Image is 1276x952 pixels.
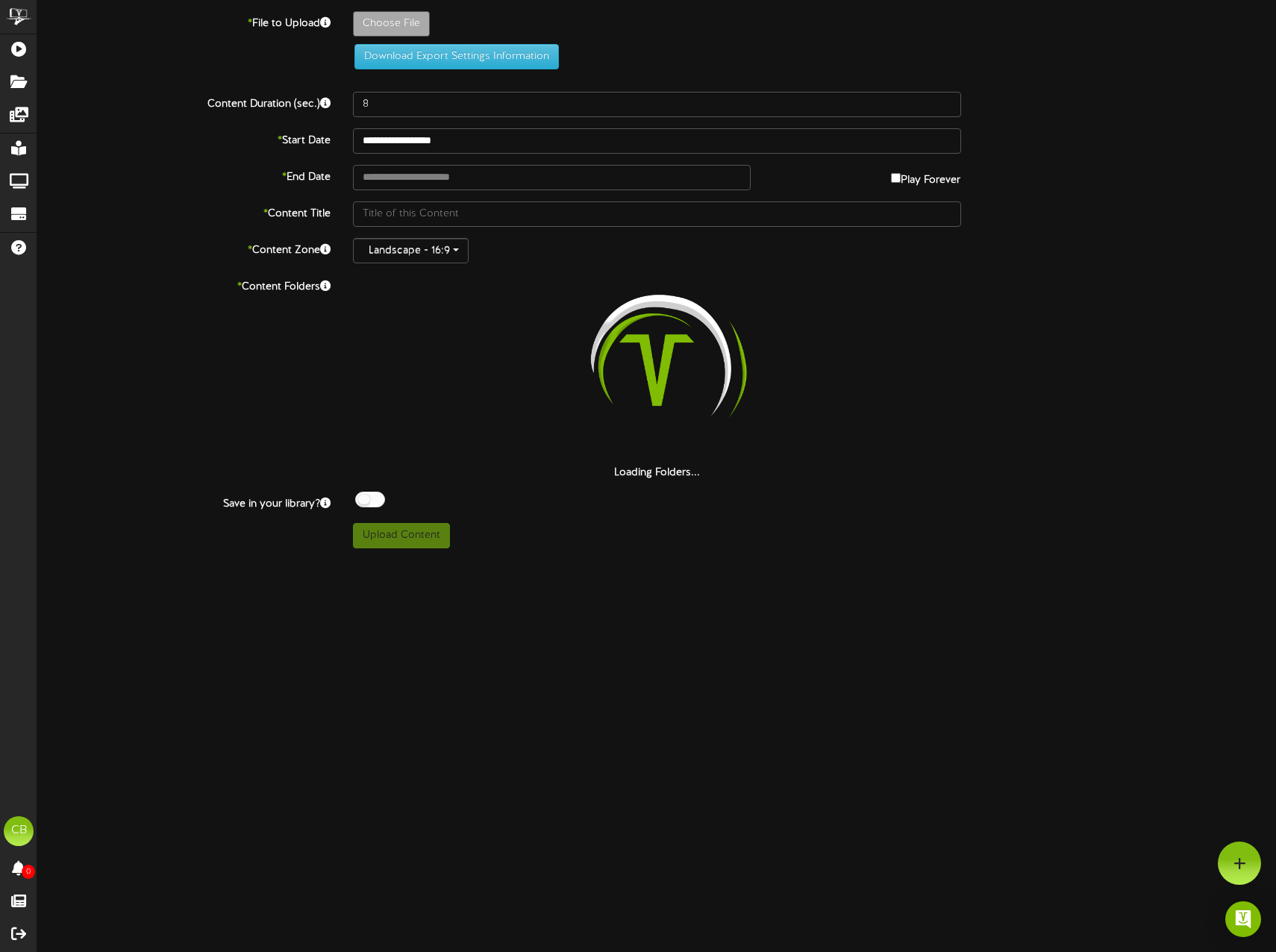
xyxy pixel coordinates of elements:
a: Download Export Settings Information [347,51,559,62]
span: 0 [22,865,35,879]
label: Start Date [26,128,342,148]
button: Upload Content [353,523,450,548]
div: CB [4,816,34,846]
input: Play Forever [891,173,901,183]
label: Content Folders [26,275,342,295]
input: Title of this Content [353,201,961,227]
button: Landscape - 16:9 [353,238,469,263]
div: Open Intercom Messenger [1225,901,1261,937]
label: Content Zone [26,238,342,258]
strong: Loading Folders... [614,467,700,478]
label: End Date [26,165,342,185]
img: loading-spinner-2.png [561,275,752,466]
label: Content Duration (sec.) [26,92,342,112]
label: Content Title [26,201,342,222]
label: Play Forever [891,165,960,188]
label: File to Upload [26,11,342,31]
label: Save in your library? [26,492,342,512]
button: Download Export Settings Information [354,44,559,69]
